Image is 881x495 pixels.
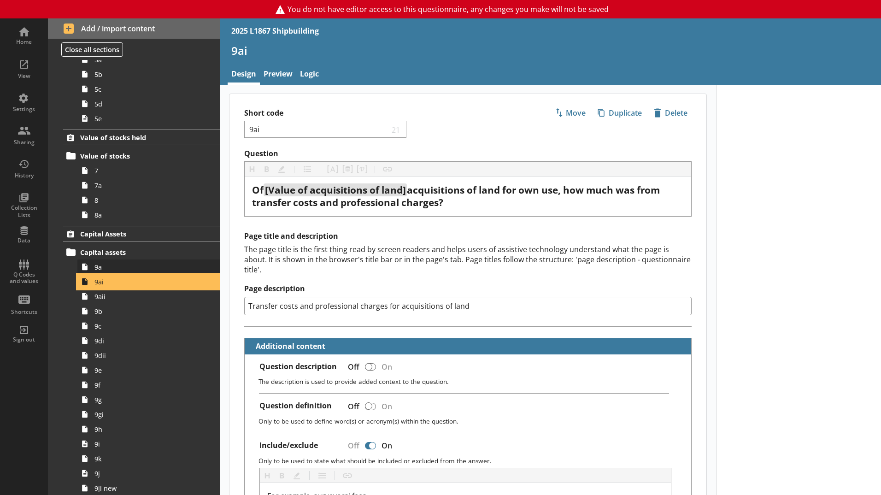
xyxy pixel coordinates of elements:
li: Value of stocks77a88a [67,148,220,222]
div: On [378,438,399,454]
span: 9a [94,263,197,271]
span: 9di [94,336,197,345]
span: 9ji new [94,484,197,493]
span: 9ai [94,277,197,286]
a: 7 [77,163,220,178]
span: Add / import content [64,24,205,34]
a: 8 [77,193,220,207]
label: Short code [244,108,468,118]
span: Move [551,106,589,120]
button: Delete [650,105,692,121]
p: Only to be used to define word(s) or acronym(s) within the question. [258,417,684,425]
span: 9j [94,469,197,478]
span: 9f [94,381,197,389]
span: 9e [94,366,197,375]
span: Value of stocks held [80,133,193,142]
button: Move [551,105,590,121]
a: Logic [296,65,323,85]
span: Of [252,183,264,196]
p: Only to be used to state what should be included or excluded from the answer. [258,456,684,465]
span: 8 [94,196,197,205]
span: Value of stocks [80,152,193,160]
span: [Value of acquisitions of land] [265,183,406,196]
div: Collection Lists [8,204,40,218]
span: 9k [94,454,197,463]
a: 9aii [77,289,220,304]
span: 9b [94,307,197,316]
p: The description is used to provide added context to the question. [258,377,684,386]
span: 5c [94,85,197,94]
a: 9ai [77,274,220,289]
label: Page description [244,284,692,294]
span: 7 [94,166,197,175]
span: 21 [390,125,403,134]
div: Off [341,359,363,375]
a: 9e [77,363,220,377]
div: On [378,398,399,414]
a: 8a [77,207,220,222]
button: Duplicate [593,105,646,121]
a: 7a [77,178,220,193]
span: 9c [94,322,197,330]
button: Additional content [248,338,327,354]
a: 9f [77,377,220,392]
a: Capital assets [63,245,220,259]
span: Delete [650,106,691,120]
a: Value of stocks held [63,130,220,145]
span: 9h [94,425,197,434]
span: 9g [94,395,197,404]
div: Home [8,38,40,46]
a: Preview [260,65,296,85]
div: Question [252,184,684,209]
label: Question definition [259,401,332,411]
a: 9dii [77,348,220,363]
div: History [8,172,40,179]
a: 9b [77,304,220,318]
button: Close all sections [61,42,123,57]
a: 9k [77,451,220,466]
span: 9aii [94,292,197,301]
a: 5c [77,82,220,96]
li: Value of stocks heldValue of stocks77a88a [48,130,220,222]
a: 9i [77,436,220,451]
a: Value of stocks [63,148,220,163]
a: 9c [77,318,220,333]
a: 5b [77,67,220,82]
a: 9a [77,259,220,274]
span: 9i [94,440,197,448]
div: Off [341,398,363,414]
div: 2025 L1867 Shipbuilding [231,26,319,36]
div: On [378,359,399,375]
div: Data [8,237,40,244]
span: Capital Assets [80,230,193,238]
label: Question [244,149,692,159]
h1: 9ai [231,43,870,58]
span: 9dii [94,351,197,360]
div: Q Codes and values [8,271,40,285]
a: Design [228,65,260,85]
a: 9gi [77,407,220,422]
div: The page title is the first thing read by screen readers and helps users of assistive technology ... [244,244,692,275]
label: Question description [259,362,337,371]
a: 9di [77,333,220,348]
a: 5d [77,96,220,111]
a: 5e [77,111,220,126]
span: 7a [94,181,197,190]
span: Capital assets [80,248,193,257]
span: 5e [94,114,197,123]
span: 5b [94,70,197,79]
a: Capital Assets [63,226,220,242]
a: 9h [77,422,220,436]
div: Off [341,438,363,454]
span: 8a [94,211,197,219]
li: Rates, duties, levies, taxes5a5b5c5d5e [67,37,220,126]
label: Include/exclude [259,441,318,450]
div: Sharing [8,139,40,146]
div: Shortcuts [8,308,40,316]
a: 9g [77,392,220,407]
span: 5d [94,100,197,108]
span: Duplicate [594,106,646,120]
button: Add / import content [48,18,220,39]
div: Sign out [8,336,40,343]
span: 9gi [94,410,197,419]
